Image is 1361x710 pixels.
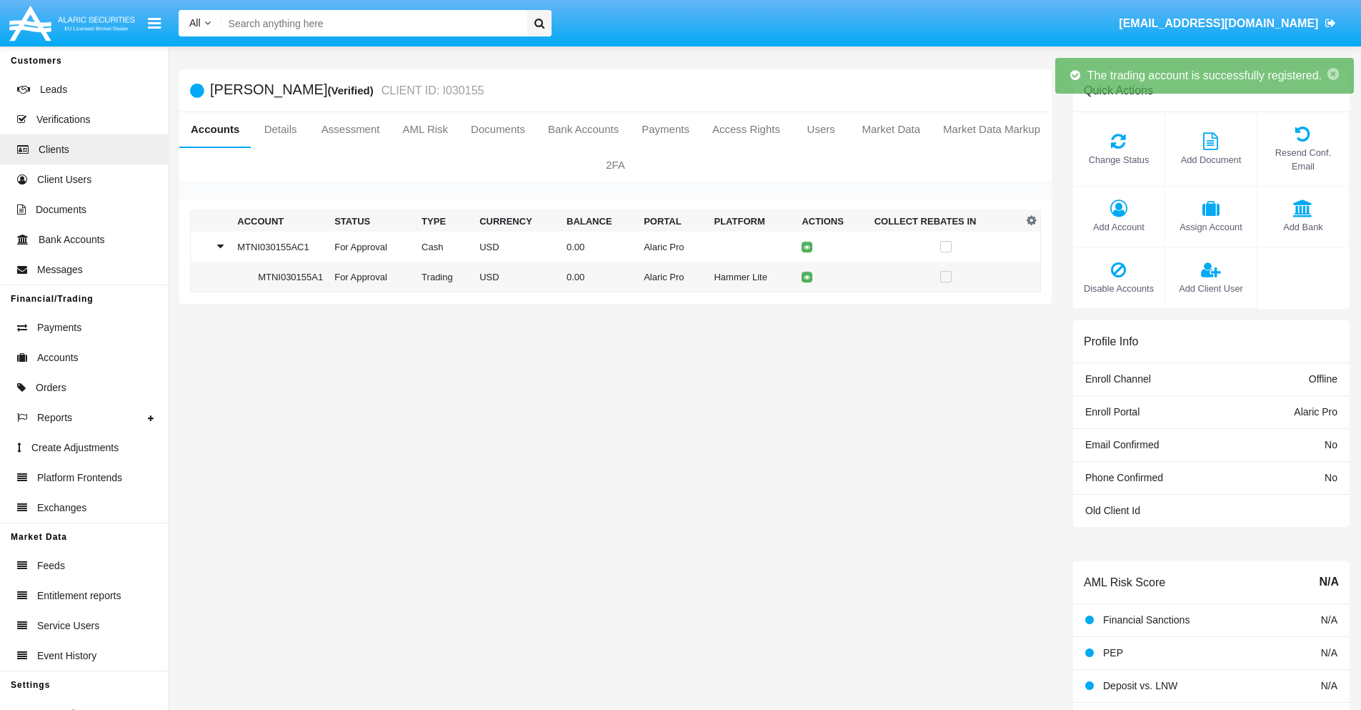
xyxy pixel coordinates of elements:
[189,17,201,29] span: All
[37,172,91,187] span: Client Users
[39,232,105,247] span: Bank Accounts
[310,112,392,147] a: Assessment
[1325,439,1337,450] span: No
[1321,680,1337,691] span: N/A
[37,588,121,603] span: Entitlement reports
[708,211,796,232] th: Platform
[210,82,484,99] h5: [PERSON_NAME]
[37,501,86,516] span: Exchanges
[1084,335,1138,348] h6: Profile Info
[7,2,137,44] img: Logo image
[796,211,868,232] th: Actions
[474,262,561,292] td: USD
[792,112,850,147] a: Users
[1103,614,1190,626] span: Financial Sanctions
[474,232,561,262] td: USD
[537,112,630,147] a: Bank Accounts
[251,112,309,147] a: Details
[561,232,638,262] td: 0.00
[416,262,474,292] td: Trading
[179,148,1052,182] a: 2FA
[1080,282,1157,295] span: Disable Accounts
[869,211,1023,232] th: Collect Rebates In
[221,10,522,36] input: Search
[37,262,83,277] span: Messages
[474,211,561,232] th: Currency
[932,112,1052,147] a: Market Data Markup
[1085,472,1163,483] span: Phone Confirmed
[1080,220,1157,234] span: Add Account
[1172,282,1250,295] span: Add Client User
[1087,69,1322,82] span: The trading account is successfully registered.
[327,82,377,99] div: (Verified)
[416,211,474,232] th: Type
[37,618,99,633] span: Service Users
[231,262,329,292] td: MTNI030155A1
[37,470,122,485] span: Platform Frontends
[39,142,69,157] span: Clients
[1084,576,1165,589] h6: AML Risk Score
[416,232,474,262] td: Cash
[231,211,329,232] th: Account
[378,85,484,97] small: CLIENT ID: I030155
[391,112,459,147] a: AML Risk
[179,16,221,31] a: All
[37,649,96,664] span: Event History
[1265,146,1342,173] span: Resend Conf. Email
[37,558,65,573] span: Feeds
[630,112,701,147] a: Payments
[1319,573,1339,591] span: N/A
[459,112,537,147] a: Documents
[329,211,416,232] th: Status
[37,320,81,335] span: Payments
[701,112,792,147] a: Access Rights
[1085,406,1140,418] span: Enroll Portal
[1103,647,1123,659] span: PEP
[36,202,86,217] span: Documents
[329,262,416,292] td: For Approval
[1294,406,1337,418] span: Alaric Pro
[1265,220,1342,234] span: Add Bank
[1085,373,1151,385] span: Enroll Channel
[850,112,932,147] a: Market Data
[31,440,119,455] span: Create Adjustments
[37,350,79,365] span: Accounts
[638,262,708,292] td: Alaric Pro
[179,112,251,147] a: Accounts
[1172,220,1250,234] span: Assign Account
[1085,439,1159,450] span: Email Confirmed
[1309,373,1337,385] span: Offline
[708,262,796,292] td: Hammer Lite
[638,211,708,232] th: Portal
[638,232,708,262] td: Alaric Pro
[1119,17,1318,29] span: [EMAIL_ADDRESS][DOMAIN_NAME]
[1172,153,1250,167] span: Add Document
[40,82,67,97] span: Leads
[1112,4,1343,44] a: [EMAIL_ADDRESS][DOMAIN_NAME]
[231,232,329,262] td: MTNI030155AC1
[561,211,638,232] th: Balance
[561,262,638,292] td: 0.00
[329,232,416,262] td: For Approval
[1080,153,1157,167] span: Change Status
[36,380,66,395] span: Orders
[1103,680,1177,691] span: Deposit vs. LNW
[36,112,90,127] span: Verifications
[1321,647,1337,659] span: N/A
[1085,505,1140,516] span: Old Client Id
[37,410,72,425] span: Reports
[1325,472,1337,483] span: No
[1321,614,1337,626] span: N/A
